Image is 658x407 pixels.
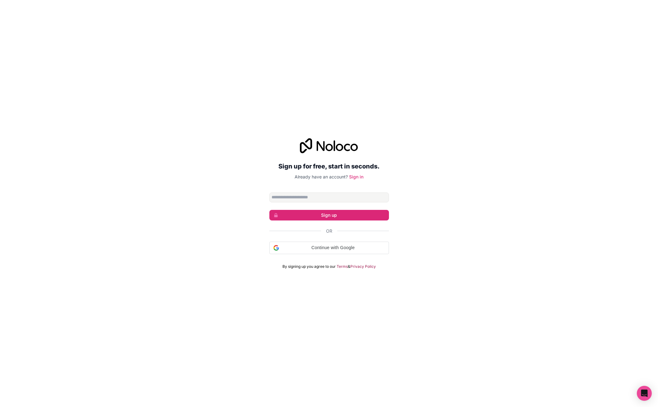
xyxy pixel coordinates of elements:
span: & [348,264,350,269]
h2: Sign up for free, start in seconds. [269,161,389,172]
div: Continue with Google [269,242,389,254]
input: Email address [269,192,389,202]
button: Sign up [269,210,389,220]
span: Already have an account? [295,174,348,179]
a: Privacy Policy [350,264,376,269]
span: By signing up you agree to our [282,264,336,269]
span: Or [326,228,332,234]
span: Continue with Google [282,244,385,251]
a: Sign in [349,174,363,179]
a: Terms [337,264,348,269]
div: Open Intercom Messenger [637,386,652,401]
